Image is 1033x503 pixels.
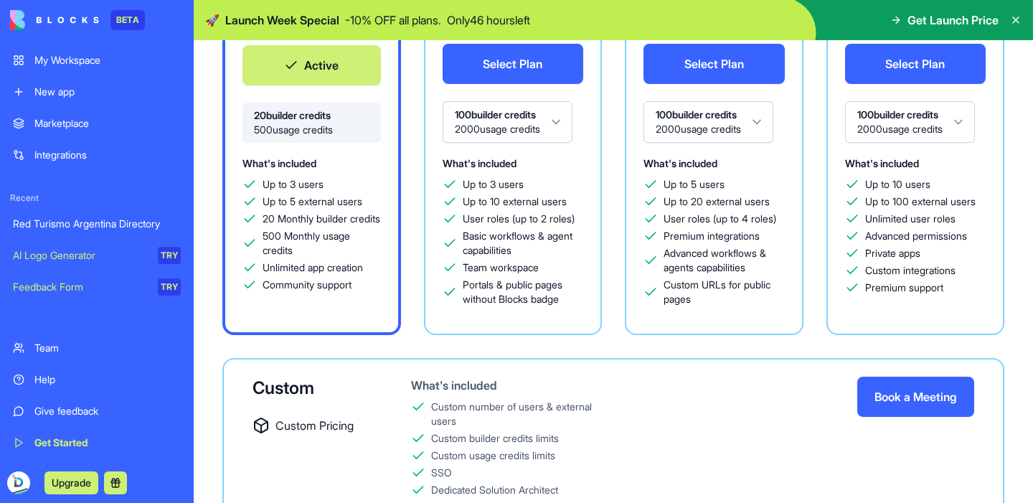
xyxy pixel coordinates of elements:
[13,217,181,231] div: Red Turismo Argentina Directory
[4,334,189,362] a: Team
[44,471,98,494] button: Upgrade
[263,260,363,275] span: Unlimited app creation
[34,85,181,99] div: New app
[10,10,145,30] a: BETA
[13,248,148,263] div: AI Logo Generator
[34,53,181,67] div: My Workspace
[664,229,760,243] span: Premium integrations
[4,428,189,457] a: Get Started
[463,212,575,226] span: User roles (up to 2 roles)
[205,11,220,29] span: 🚀
[254,123,369,137] span: 500 usage credits
[4,192,189,204] span: Recent
[643,157,717,169] span: What's included
[865,246,920,260] span: Private apps
[4,109,189,138] a: Marketplace
[4,46,189,75] a: My Workspace
[447,11,530,29] p: Only 46 hours left
[865,194,976,209] span: Up to 100 external users
[4,241,189,270] a: AI Logo GeneratorTRY
[431,483,558,497] div: Dedicated Solution Architect
[664,246,785,275] span: Advanced workflows & agents capabilities
[7,471,30,494] img: ACg8ocIsExZaiI4AlC3v-SslkNNf66gkq0Gzhzjo2Zl1eckxGIQV6g8T=s96-c
[158,278,181,296] div: TRY
[10,10,99,30] img: logo
[865,212,956,226] span: Unlimited user roles
[242,157,316,169] span: What's included
[865,229,967,243] span: Advanced permissions
[254,108,369,123] span: 20 builder credits
[13,280,148,294] div: Feedback Form
[225,11,339,29] span: Launch Week Special
[443,157,516,169] span: What's included
[44,475,98,489] a: Upgrade
[34,341,181,355] div: Team
[4,77,189,106] a: New app
[463,194,567,209] span: Up to 10 external users
[907,11,999,29] span: Get Launch Price
[253,377,365,400] div: Custom
[431,400,611,428] div: Custom number of users & external users
[34,148,181,162] div: Integrations
[263,194,362,209] span: Up to 5 external users
[34,372,181,387] div: Help
[275,417,354,434] span: Custom Pricing
[664,194,770,209] span: Up to 20 external users
[4,397,189,426] a: Give feedback
[664,177,725,192] span: Up to 5 users
[845,44,986,84] button: Select Plan
[4,273,189,301] a: Feedback FormTRY
[110,10,145,30] div: BETA
[463,229,584,258] span: Basic workflows & agent capabilities
[34,116,181,131] div: Marketplace
[865,263,956,278] span: Custom integrations
[263,229,381,258] span: 500 Monthly usage credits
[263,278,352,292] span: Community support
[463,260,539,275] span: Team workspace
[4,365,189,394] a: Help
[34,436,181,450] div: Get Started
[443,44,584,84] button: Select Plan
[431,431,559,446] div: Custom builder credits limits
[664,278,785,306] span: Custom URLs for public pages
[263,212,380,226] span: 20 Monthly builder credits
[865,177,930,192] span: Up to 10 users
[845,157,919,169] span: What's included
[431,448,555,463] div: Custom usage credits limits
[431,466,452,480] div: SSO
[463,177,524,192] span: Up to 3 users
[664,212,776,226] span: User roles (up to 4 roles)
[242,45,381,85] button: Active
[411,377,611,394] div: What's included
[263,177,324,192] span: Up to 3 users
[158,247,181,264] div: TRY
[865,281,943,295] span: Premium support
[643,44,785,84] button: Select Plan
[4,210,189,238] a: Red Turismo Argentina Directory
[463,278,584,306] span: Portals & public pages without Blocks badge
[34,404,181,418] div: Give feedback
[345,11,441,29] p: - 10 % OFF all plans.
[4,141,189,169] a: Integrations
[857,377,974,417] button: Book a Meeting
